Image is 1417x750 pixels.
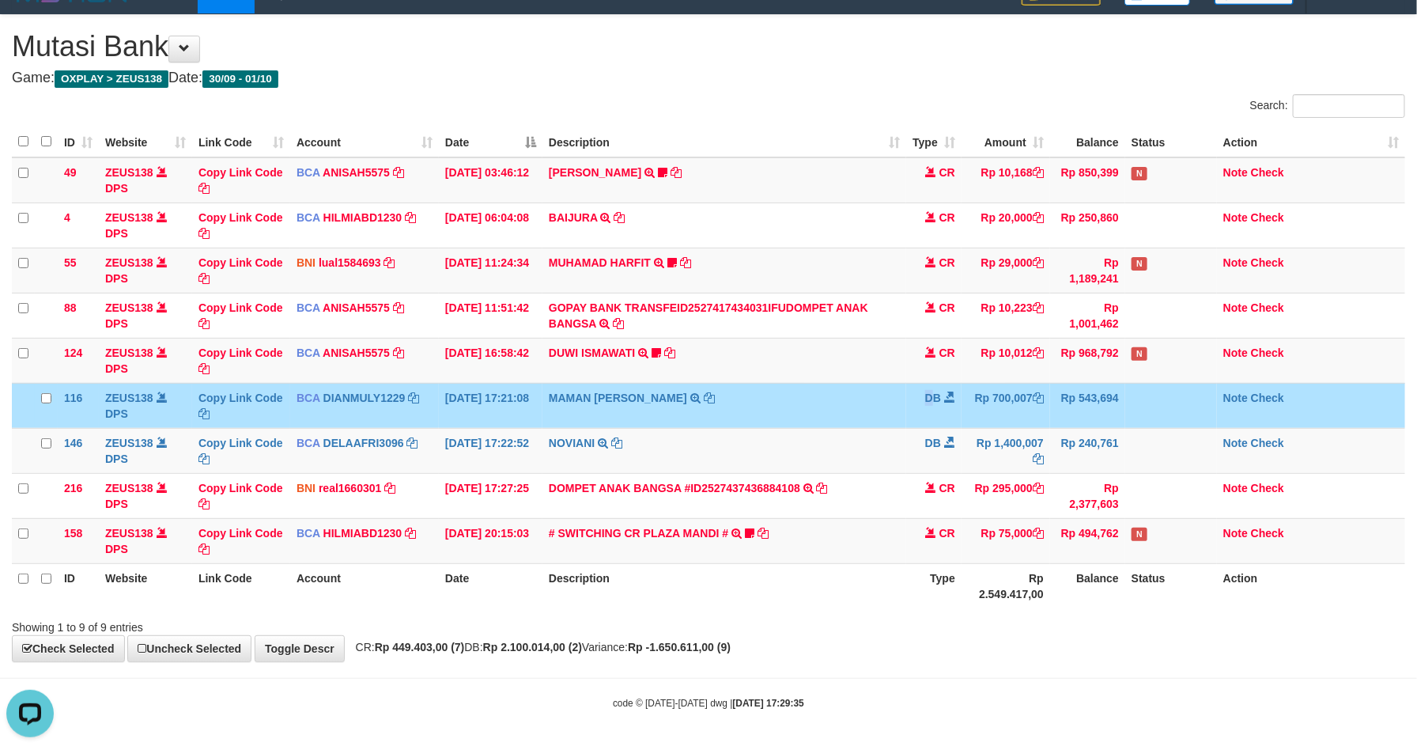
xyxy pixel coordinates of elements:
a: Copy DELAAFRI3096 to clipboard [407,437,418,449]
a: Copy ANISAH5575 to clipboard [393,347,404,359]
th: ID: activate to sort column ascending [58,127,99,157]
td: DPS [99,248,192,293]
a: Check [1251,166,1284,179]
div: Showing 1 to 9 of 9 entries [12,613,579,635]
td: DPS [99,157,192,203]
a: Copy # SWITCHING CR PLAZA MANDI # to clipboard [758,527,769,540]
a: Check Selected [12,635,125,662]
a: Copy Link Code [198,301,283,330]
td: Rp 10,168 [962,157,1050,203]
a: Copy Rp 10,223 to clipboard [1033,301,1044,314]
a: real1660301 [319,482,381,494]
a: Note [1223,301,1248,314]
td: DPS [99,428,192,473]
a: Note [1223,211,1248,224]
h4: Game: Date: [12,70,1405,86]
td: Rp 10,012 [962,338,1050,383]
span: 116 [64,392,82,404]
a: Copy Rp 20,000 to clipboard [1033,211,1044,224]
a: Note [1223,166,1248,179]
th: Type [906,563,962,608]
a: Copy Rp 1,400,007 to clipboard [1033,453,1044,465]
a: ZEUS138 [105,256,153,269]
span: 146 [64,437,82,449]
span: 30/09 - 01/10 [202,70,278,88]
a: Copy INA PAUJANAH to clipboard [671,166,682,179]
td: [DATE] 11:24:34 [439,248,542,293]
a: ZEUS138 [105,527,153,540]
a: ZEUS138 [105,211,153,224]
a: Check [1251,482,1284,494]
span: 158 [64,527,82,540]
span: DB [925,437,941,449]
a: Copy Link Code [198,166,283,195]
a: DIANMULY1229 [323,392,406,404]
span: OXPLAY > ZEUS138 [55,70,168,88]
span: CR [939,301,955,314]
label: Search: [1250,94,1405,118]
a: Copy Rp 700,007 to clipboard [1033,392,1044,404]
a: ZEUS138 [105,301,153,314]
th: Website: activate to sort column ascending [99,127,192,157]
a: Copy Link Code [198,211,283,240]
a: Note [1223,347,1248,359]
td: Rp 29,000 [962,248,1050,293]
a: ANISAH5575 [323,301,390,314]
a: ZEUS138 [105,166,153,179]
th: ID [58,563,99,608]
td: [DATE] 17:27:25 [439,473,542,518]
h1: Mutasi Bank [12,31,1405,62]
a: ZEUS138 [105,392,153,404]
span: BCA [297,527,320,540]
td: DPS [99,473,192,518]
a: Copy real1660301 to clipboard [384,482,395,494]
span: CR [939,211,955,224]
th: Type: activate to sort column ascending [906,127,962,157]
span: Has Note [1132,528,1147,541]
a: Copy Rp 75,000 to clipboard [1033,527,1044,540]
td: Rp 75,000 [962,518,1050,563]
a: Copy Link Code [198,527,283,555]
strong: [DATE] 17:29:35 [733,698,804,709]
button: Open LiveChat chat widget [6,6,54,54]
td: Rp 850,399 [1050,157,1125,203]
a: Check [1251,437,1284,449]
th: Status [1125,127,1217,157]
span: BCA [297,211,320,224]
th: Link Code [192,563,290,608]
td: Rp 968,792 [1050,338,1125,383]
span: CR [939,482,955,494]
a: Copy ANISAH5575 to clipboard [393,301,404,314]
span: BCA [297,301,320,314]
a: Copy lual1584693 to clipboard [384,256,395,269]
span: BCA [297,347,320,359]
a: Copy Rp 10,012 to clipboard [1033,347,1044,359]
a: Copy DUWI ISMAWATI to clipboard [664,347,675,359]
a: Copy DOMPET ANAK BANGSA #ID2527437436884108 to clipboard [817,482,828,494]
a: Note [1223,392,1248,404]
th: Date [439,563,542,608]
span: 124 [64,347,82,359]
th: Date: activate to sort column descending [439,127,542,157]
td: Rp 1,001,462 [1050,293,1125,338]
th: Amount: activate to sort column ascending [962,127,1050,157]
td: Rp 543,694 [1050,383,1125,428]
th: Status [1125,563,1217,608]
a: Copy DIANMULY1229 to clipboard [408,392,419,404]
a: DOMPET ANAK BANGSA #ID2527437436884108 [549,482,800,494]
th: Account [290,563,439,608]
td: [DATE] 20:15:03 [439,518,542,563]
span: 88 [64,301,77,314]
a: Note [1223,482,1248,494]
a: Note [1223,256,1248,269]
strong: Rp 2.100.014,00 (2) [483,641,582,653]
a: Copy Link Code [198,392,283,420]
a: MAMAN [PERSON_NAME] [549,392,687,404]
a: Copy Rp 29,000 to clipboard [1033,256,1044,269]
td: DPS [99,293,192,338]
th: Action: activate to sort column ascending [1217,127,1405,157]
a: Note [1223,437,1248,449]
span: Has Note [1132,347,1147,361]
small: code © [DATE]-[DATE] dwg | [613,698,804,709]
a: ZEUS138 [105,482,153,494]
